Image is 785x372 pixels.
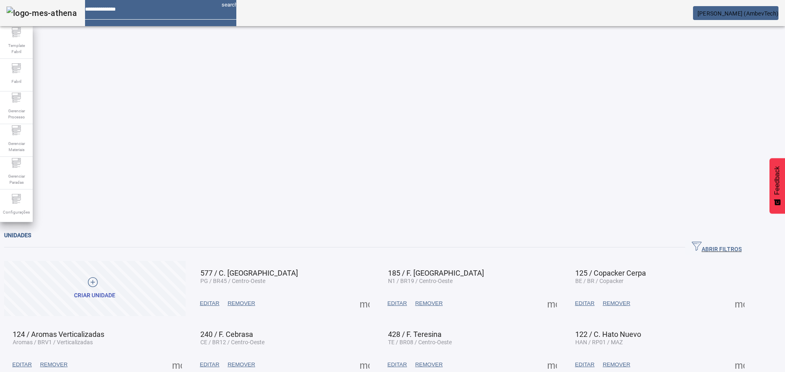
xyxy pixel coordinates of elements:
[228,361,255,369] span: REMOVER
[575,269,646,277] span: 125 / Copacker Cerpa
[732,357,747,372] button: Mais
[388,330,442,339] span: 428 / F. Teresina
[388,299,407,307] span: EDITAR
[575,361,594,369] span: EDITAR
[8,357,36,372] button: EDITAR
[200,339,265,345] span: CE / BR12 / Centro-Oeste
[599,357,634,372] button: REMOVER
[575,330,641,339] span: 122 / C. Hato Nuevo
[13,330,104,339] span: 124 / Aromas Verticalizadas
[388,269,484,277] span: 185 / F. [GEOGRAPHIC_DATA]
[411,357,446,372] button: REMOVER
[388,339,452,345] span: TE / BR08 / Centro-Oeste
[200,299,220,307] span: EDITAR
[411,296,446,311] button: REMOVER
[357,357,372,372] button: Mais
[415,299,442,307] span: REMOVER
[357,296,372,311] button: Mais
[575,299,594,307] span: EDITAR
[388,361,407,369] span: EDITAR
[228,299,255,307] span: REMOVER
[224,296,259,311] button: REMOVER
[774,166,781,195] span: Feedback
[384,357,411,372] button: EDITAR
[200,330,253,339] span: 240 / F. Cebrasa
[40,361,67,369] span: REMOVER
[545,357,559,372] button: Mais
[4,40,29,57] span: Template Fabril
[4,138,29,155] span: Gerenciar Materiais
[170,357,184,372] button: Mais
[603,361,630,369] span: REMOVER
[13,339,93,345] span: Aromas / BRV1 / Verticalizadas
[200,269,298,277] span: 577 / C. [GEOGRAPHIC_DATA]
[9,76,24,87] span: Fabril
[74,292,115,300] div: Criar unidade
[732,296,747,311] button: Mais
[200,361,220,369] span: EDITAR
[388,278,453,284] span: N1 / BR19 / Centro-Oeste
[571,296,599,311] button: EDITAR
[4,105,29,123] span: Gerenciar Processo
[692,241,742,254] span: ABRIR FILTROS
[769,158,785,214] button: Feedback - Mostrar pesquisa
[196,296,224,311] button: EDITAR
[575,339,623,345] span: HAN / RP01 / MAZ
[698,10,778,17] span: [PERSON_NAME] (AmbevTech)
[603,299,630,307] span: REMOVER
[36,357,72,372] button: REMOVER
[575,278,624,284] span: BE / BR / Copacker
[685,240,748,255] button: ABRIR FILTROS
[12,361,32,369] span: EDITAR
[4,261,186,316] button: Criar unidade
[384,296,411,311] button: EDITAR
[599,296,634,311] button: REMOVER
[224,357,259,372] button: REMOVER
[4,171,29,188] span: Gerenciar Paradas
[0,207,32,218] span: Configurações
[571,357,599,372] button: EDITAR
[196,357,224,372] button: EDITAR
[415,361,442,369] span: REMOVER
[545,296,559,311] button: Mais
[4,232,31,238] span: Unidades
[200,278,265,284] span: PG / BR45 / Centro-Oeste
[7,7,77,20] img: logo-mes-athena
